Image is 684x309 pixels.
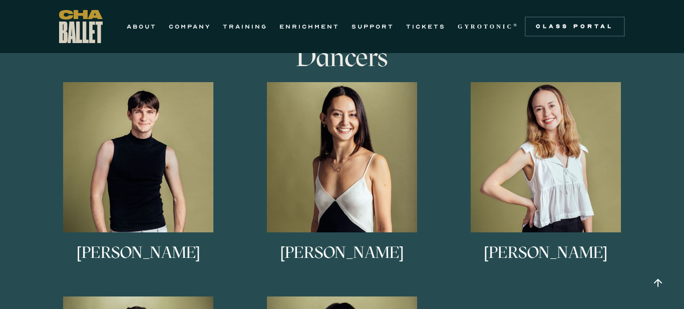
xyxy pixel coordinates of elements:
a: SUPPORT [352,21,394,33]
a: TRAINING [223,21,267,33]
a: GYROTONIC® [458,21,519,33]
a: [PERSON_NAME] [449,82,642,281]
h3: [PERSON_NAME] [77,244,200,277]
strong: GYROTONIC [458,23,513,30]
a: home [59,10,103,43]
div: Class Portal [531,23,619,31]
a: TICKETS [406,21,446,33]
h3: [PERSON_NAME] [280,244,404,277]
a: COMPANY [169,21,211,33]
a: Class Portal [525,17,625,37]
sup: ® [513,23,519,28]
a: [PERSON_NAME] [245,82,439,281]
h3: Dancers [179,42,505,72]
a: ABOUT [127,21,157,33]
a: [PERSON_NAME] [42,82,235,281]
h3: [PERSON_NAME] [484,244,607,277]
a: ENRICHMENT [279,21,339,33]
